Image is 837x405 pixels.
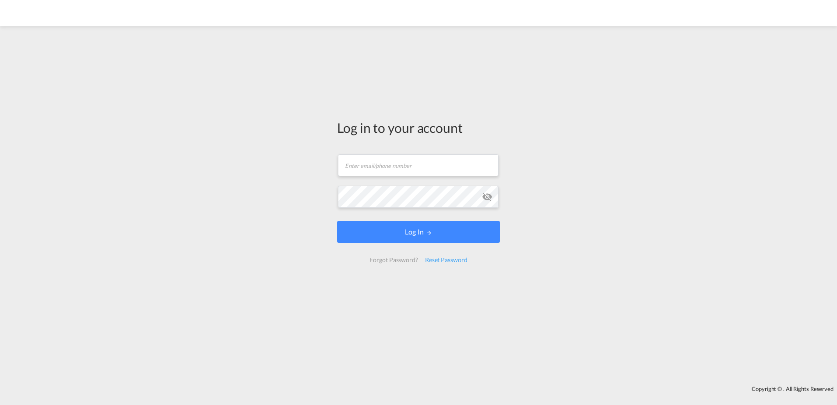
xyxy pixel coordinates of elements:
[366,252,421,268] div: Forgot Password?
[338,154,499,176] input: Enter email/phone number
[482,192,492,202] md-icon: icon-eye-off
[422,252,471,268] div: Reset Password
[337,221,500,243] button: LOGIN
[337,118,500,137] div: Log in to your account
